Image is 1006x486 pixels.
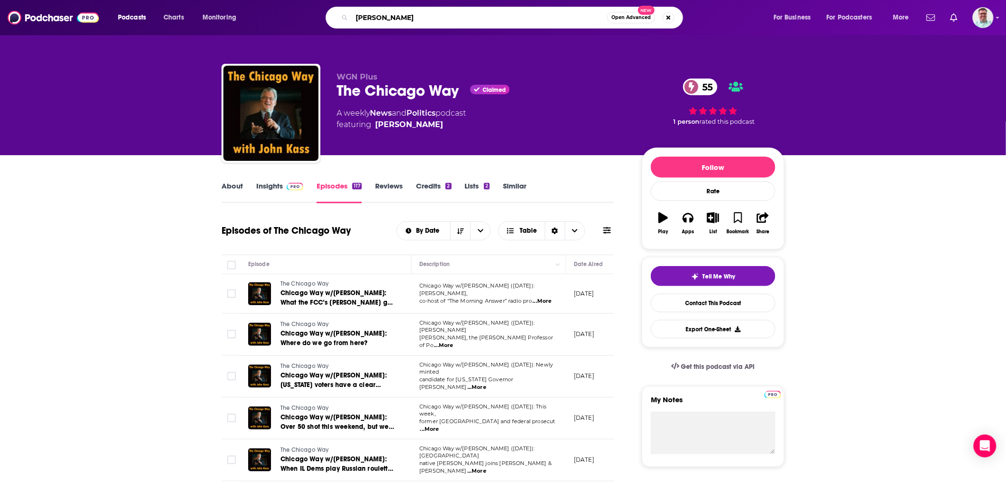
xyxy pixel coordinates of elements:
span: ...More [533,298,552,305]
a: Chicago Way w/[PERSON_NAME]: Over 50 shot this weekend, but we don’t need help [281,413,395,432]
button: Play [651,206,676,240]
div: Date Aired [574,258,603,270]
span: Toggle select row [227,289,236,298]
button: open menu [196,10,249,25]
span: Chicago Way w/[PERSON_NAME] ([DATE]): [PERSON_NAME] [419,319,534,334]
span: native [PERSON_NAME] joins [PERSON_NAME] & [PERSON_NAME] [419,460,551,474]
div: Open Intercom Messenger [974,435,996,457]
span: Toggle select row [227,414,236,422]
span: ...More [434,342,453,349]
span: Chicago Way w/[PERSON_NAME] ([DATE]): [PERSON_NAME], [419,282,534,297]
button: open menu [886,10,921,25]
p: [DATE] [574,456,594,464]
img: User Profile [973,7,994,28]
a: Politics [406,109,435,118]
span: Tell Me Why [703,273,735,280]
div: Share [756,229,769,235]
button: open menu [767,10,823,25]
span: former [GEOGRAPHIC_DATA] and federal prosecut [419,418,555,425]
div: Episode [248,258,270,270]
a: Lists2 [465,181,490,203]
button: Share [751,206,775,240]
button: Follow [651,157,775,178]
a: News [370,109,392,118]
a: Show notifications dropdown [923,10,939,26]
span: Logged in as marcus414 [973,7,994,28]
span: The Chicago Way [281,321,329,327]
p: [DATE] [574,289,594,298]
span: rated this podcast [699,118,754,125]
span: Chicago Way w/[PERSON_NAME] ([DATE]): [GEOGRAPHIC_DATA] [419,445,534,459]
a: Chicago Way w/[PERSON_NAME]: [US_STATE] voters have a clear choice for thier future [281,371,395,390]
span: WGN Plus [337,72,377,81]
button: Column Actions [552,259,564,270]
span: ...More [420,426,439,433]
span: New [638,6,655,15]
div: 117 [352,183,362,189]
span: Chicago Way w/[PERSON_NAME] ([DATE]): This week, [419,403,546,417]
label: My Notes [651,395,775,412]
div: Description [419,258,450,270]
span: For Business [774,11,811,24]
div: Play [658,229,668,235]
button: Apps [676,206,700,240]
a: Similar [503,181,526,203]
button: Open AdvancedNew [607,12,655,23]
h2: Choose List sort [397,221,491,240]
button: Bookmark [725,206,750,240]
div: 55 1 personrated this podcast [642,72,784,131]
div: A weekly podcast [337,108,466,130]
span: Monitoring [203,11,236,24]
span: Toggle select row [227,330,236,338]
div: Rate [651,181,775,201]
a: Chicago Way w/[PERSON_NAME]: Where do we go from here? [281,329,395,348]
span: Toggle select row [227,372,236,380]
span: Chicago Way w/[PERSON_NAME]: What the FCC’s [PERSON_NAME] got wrong about [PERSON_NAME] [281,289,393,316]
div: Sort Direction [545,222,565,240]
a: The Chicago Way [281,362,395,371]
div: 2 [484,183,490,189]
span: 1 person [673,118,699,125]
span: Chicago Way w/[PERSON_NAME] ([DATE]): Newly minted [419,361,553,376]
div: Bookmark [727,229,749,235]
span: Charts [164,11,184,24]
img: Podchaser Pro [764,391,781,398]
a: Chicago Way w/[PERSON_NAME]: What the FCC’s [PERSON_NAME] got wrong about [PERSON_NAME] [281,288,395,307]
span: featuring [337,119,466,130]
a: Charts [157,10,190,25]
button: Choose View [498,221,585,240]
a: The Chicago Way [281,320,395,329]
button: Show profile menu [973,7,994,28]
button: open menu [821,10,886,25]
div: Search podcasts, credits, & more... [335,7,692,29]
div: 2 [445,183,451,189]
span: The Chicago Way [281,405,329,411]
span: Table [520,228,537,234]
a: Chicago Way w/[PERSON_NAME]: When IL Dems play Russian roulette with our children [281,455,395,474]
p: [DATE] [574,372,594,380]
span: Podcasts [118,11,146,24]
span: Chicago Way w/[PERSON_NAME]: Where do we go from here? [281,329,387,347]
span: Toggle select row [227,456,236,464]
span: The Chicago Way [281,280,329,287]
a: Show notifications dropdown [947,10,961,26]
a: Reviews [375,181,403,203]
span: By Date [416,228,443,234]
a: Credits2 [416,181,451,203]
span: For Podcasters [827,11,872,24]
button: open menu [470,222,490,240]
a: InsightsPodchaser Pro [256,181,303,203]
a: The Chicago Way [281,446,395,455]
span: co-host of “The Morning Answer” radio pro [419,298,532,304]
a: 55 [683,79,717,95]
button: List [701,206,725,240]
span: and [392,109,406,118]
span: 55 [693,79,717,95]
button: Export One-Sheet [651,320,775,338]
span: The Chicago Way [281,446,329,453]
input: Search podcasts, credits, & more... [352,10,607,25]
a: About [222,181,243,203]
a: Episodes117 [317,181,362,203]
p: [DATE] [574,330,594,338]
